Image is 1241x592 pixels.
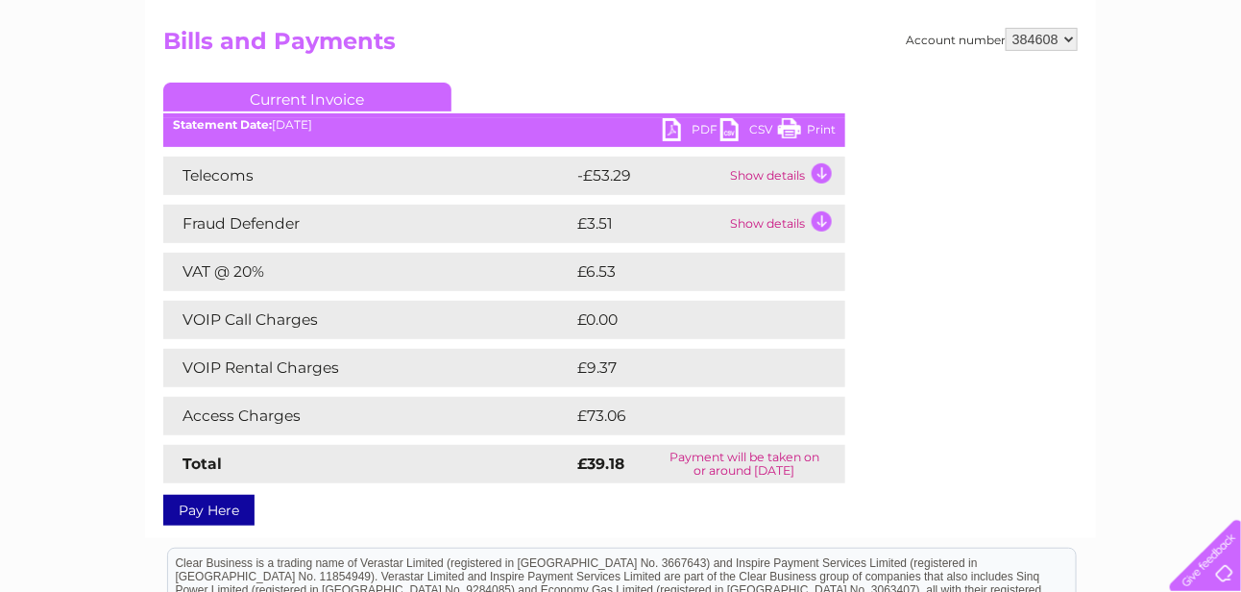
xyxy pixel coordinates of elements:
a: Telecoms [1005,82,1062,96]
td: Payment will be taken on or around [DATE] [644,445,845,483]
td: £9.37 [572,349,800,387]
a: Energy [951,82,993,96]
td: Fraud Defender [163,205,572,243]
div: Clear Business is a trading name of Verastar Limited (registered in [GEOGRAPHIC_DATA] No. 3667643... [168,11,1076,93]
img: logo.png [43,50,141,109]
td: VOIP Call Charges [163,301,572,339]
td: Show details [725,205,845,243]
a: 0333 014 3131 [879,10,1011,34]
td: VOIP Rental Charges [163,349,572,387]
td: £73.06 [572,397,807,435]
a: Contact [1113,82,1160,96]
td: Telecoms [163,157,572,195]
td: £3.51 [572,205,725,243]
a: Blog [1074,82,1102,96]
strong: Total [182,455,222,473]
b: Statement Date: [173,117,272,132]
div: Account number [906,28,1078,51]
td: Access Charges [163,397,572,435]
td: £6.53 [572,253,800,291]
a: Log out [1178,82,1223,96]
td: VAT @ 20% [163,253,572,291]
strong: £39.18 [577,455,624,473]
a: Current Invoice [163,83,451,111]
h2: Bills and Payments [163,28,1078,64]
a: PDF [663,118,720,146]
td: -£53.29 [572,157,725,195]
a: Water [903,82,939,96]
div: [DATE] [163,118,845,132]
a: CSV [720,118,778,146]
td: Show details [725,157,845,195]
td: £0.00 [572,301,801,339]
a: Print [778,118,836,146]
a: Pay Here [163,495,255,526]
